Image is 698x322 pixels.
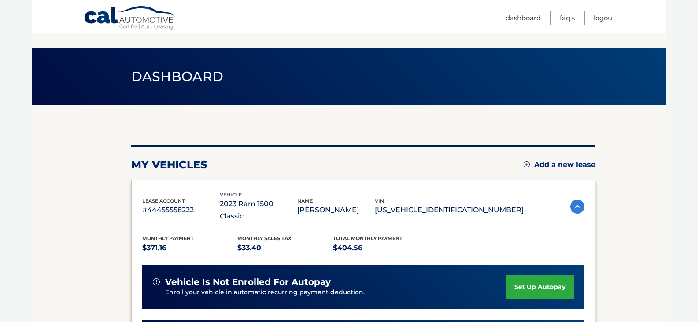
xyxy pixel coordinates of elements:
[375,198,384,204] span: vin
[594,11,615,25] a: Logout
[560,11,575,25] a: FAQ's
[375,204,524,216] p: [US_VEHICLE_IDENTIFICATION_NUMBER]
[506,11,541,25] a: Dashboard
[237,235,292,241] span: Monthly sales Tax
[524,161,530,167] img: add.svg
[142,242,238,254] p: $371.16
[333,242,428,254] p: $404.56
[524,160,595,169] a: Add a new lease
[237,242,333,254] p: $33.40
[131,68,224,85] span: Dashboard
[297,204,375,216] p: [PERSON_NAME]
[570,200,584,214] img: accordion-active.svg
[142,235,194,241] span: Monthly Payment
[333,235,403,241] span: Total Monthly Payment
[297,198,313,204] span: name
[220,192,242,198] span: vehicle
[84,6,176,31] a: Cal Automotive
[220,198,297,222] p: 2023 Ram 1500 Classic
[165,288,507,297] p: Enroll your vehicle in automatic recurring payment deduction.
[142,198,185,204] span: lease account
[142,204,220,216] p: #44455558222
[165,277,331,288] span: vehicle is not enrolled for autopay
[506,275,573,299] a: set up autopay
[131,158,207,171] h2: my vehicles
[153,278,160,285] img: alert-white.svg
